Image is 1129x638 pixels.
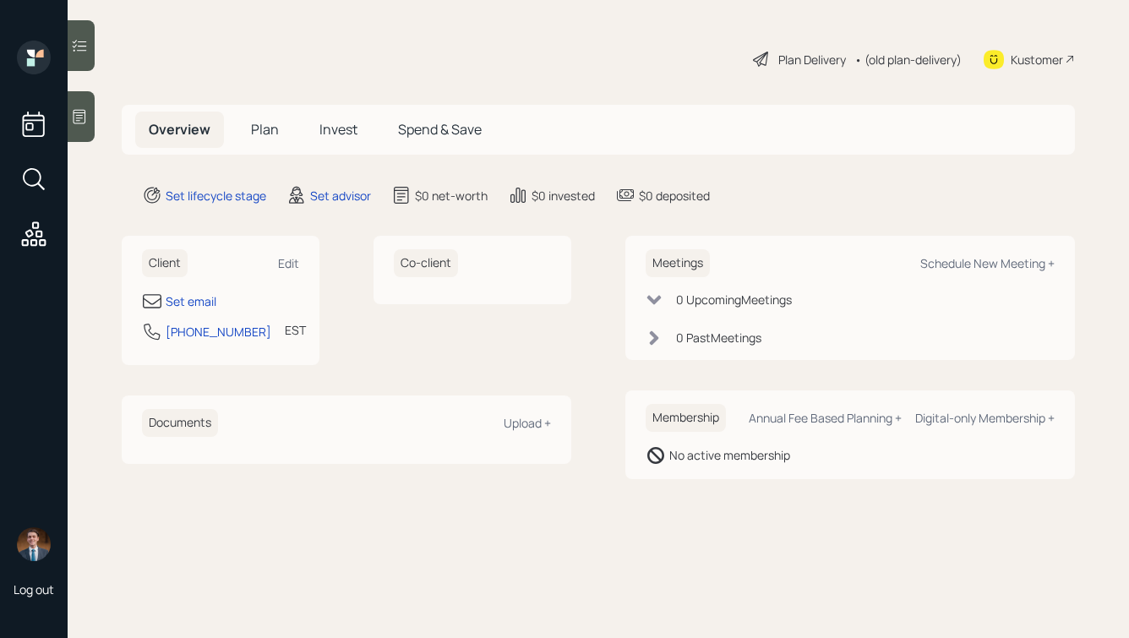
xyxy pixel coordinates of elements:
[676,291,792,308] div: 0 Upcoming Meeting s
[676,329,761,346] div: 0 Past Meeting s
[166,323,271,341] div: [PHONE_NUMBER]
[854,51,962,68] div: • (old plan-delivery)
[920,255,1055,271] div: Schedule New Meeting +
[394,249,458,277] h6: Co-client
[142,249,188,277] h6: Client
[398,120,482,139] span: Spend & Save
[319,120,357,139] span: Invest
[17,527,51,561] img: hunter_neumayer.jpg
[285,321,306,339] div: EST
[1011,51,1063,68] div: Kustomer
[639,187,710,204] div: $0 deposited
[504,415,551,431] div: Upload +
[14,581,54,597] div: Log out
[749,410,902,426] div: Annual Fee Based Planning +
[251,120,279,139] span: Plan
[532,187,595,204] div: $0 invested
[278,255,299,271] div: Edit
[166,187,266,204] div: Set lifecycle stage
[646,249,710,277] h6: Meetings
[669,446,790,464] div: No active membership
[310,187,371,204] div: Set advisor
[149,120,210,139] span: Overview
[646,404,726,432] h6: Membership
[778,51,846,68] div: Plan Delivery
[415,187,488,204] div: $0 net-worth
[915,410,1055,426] div: Digital-only Membership +
[142,409,218,437] h6: Documents
[166,292,216,310] div: Set email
